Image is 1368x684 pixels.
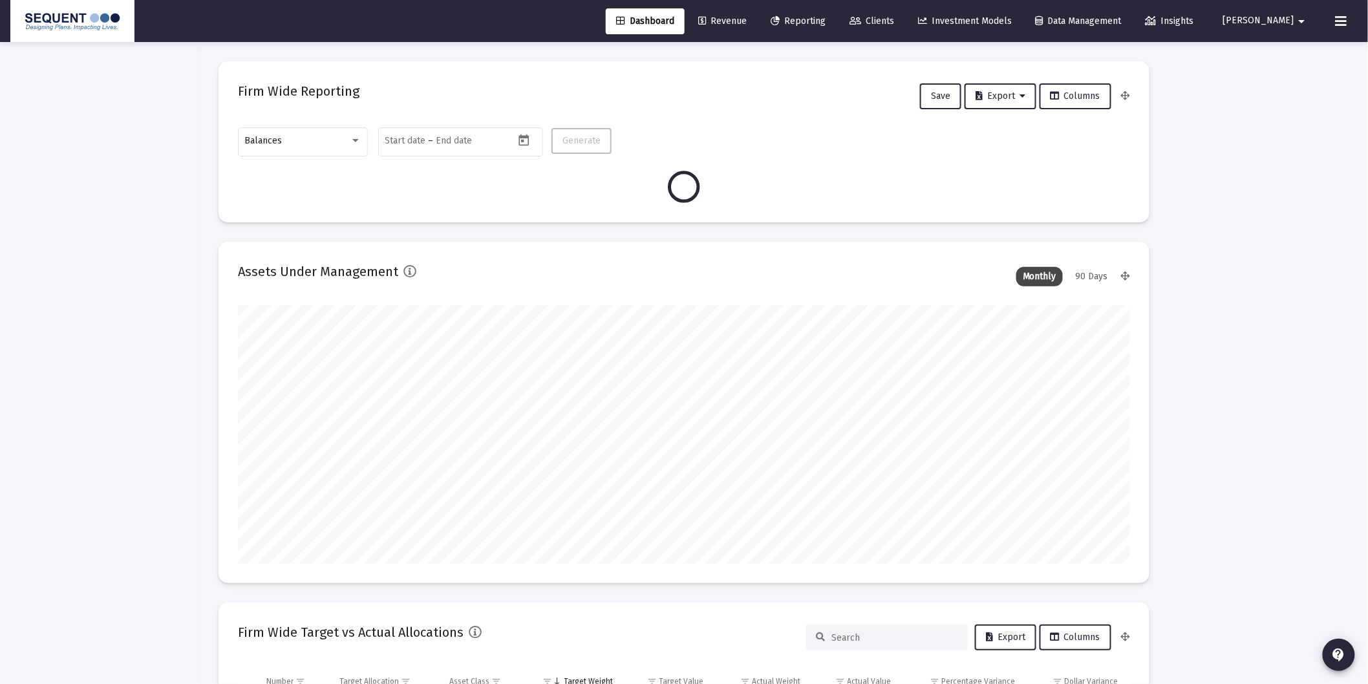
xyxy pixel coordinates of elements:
span: Insights [1146,16,1194,27]
a: Data Management [1025,8,1132,34]
input: Start date [385,136,426,146]
span: Revenue [698,16,747,27]
span: Export [986,632,1025,643]
button: Save [920,83,961,109]
span: Save [931,91,950,102]
span: Columns [1051,91,1100,102]
input: End date [436,136,498,146]
button: Columns [1040,83,1111,109]
span: Export [976,91,1025,102]
span: [PERSON_NAME] [1223,16,1294,27]
span: – [429,136,434,146]
h2: Firm Wide Reporting [238,81,359,102]
span: Dashboard [616,16,674,27]
a: Revenue [688,8,757,34]
span: Columns [1051,632,1100,643]
h2: Firm Wide Target vs Actual Allocations [238,622,464,643]
a: Reporting [760,8,836,34]
span: Clients [850,16,894,27]
div: Monthly [1016,267,1063,286]
span: Investment Models [918,16,1012,27]
button: Columns [1040,625,1111,650]
span: Balances [245,135,283,146]
a: Clients [839,8,904,34]
h2: Assets Under Management [238,261,398,282]
button: Export [975,625,1036,650]
mat-icon: arrow_drop_down [1294,8,1310,34]
a: Investment Models [908,8,1022,34]
a: Dashboard [606,8,685,34]
span: Data Management [1036,16,1122,27]
mat-icon: contact_support [1331,647,1347,663]
span: Reporting [771,16,826,27]
button: [PERSON_NAME] [1208,8,1325,34]
img: Dashboard [20,8,125,34]
button: Generate [551,128,612,154]
div: 90 Days [1069,267,1115,286]
span: Generate [562,135,601,146]
a: Insights [1135,8,1204,34]
button: Export [965,83,1036,109]
input: Search [831,632,958,643]
button: Open calendar [515,131,533,149]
